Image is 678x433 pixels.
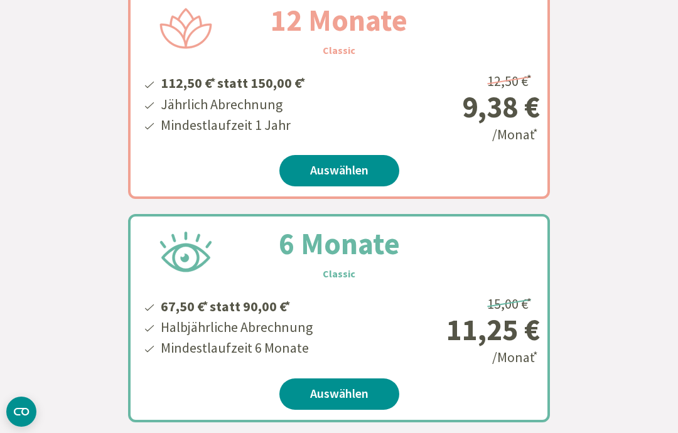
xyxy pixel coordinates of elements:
div: 11,25 € [389,314,540,345]
li: Halbjährliche Abrechnung [159,317,313,338]
div: /Monat [389,68,540,145]
span: 12,50 € [487,72,534,90]
li: 67,50 € statt 90,00 € [159,294,313,317]
button: CMP-Widget öffnen [6,397,36,427]
a: Auswählen [279,378,399,410]
li: Mindestlaufzeit 1 Jahr [159,115,307,136]
h3: Classic [323,43,355,58]
a: Auswählen [279,155,399,186]
h2: 6 Monate [249,221,430,266]
li: Mindestlaufzeit 6 Monate [159,338,313,358]
li: 112,50 € statt 150,00 € [159,70,307,94]
h3: Classic [323,266,355,281]
li: Jährlich Abrechnung [159,94,307,115]
span: 15,00 € [487,295,534,313]
div: /Monat [389,291,540,368]
div: 9,38 € [389,92,540,122]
